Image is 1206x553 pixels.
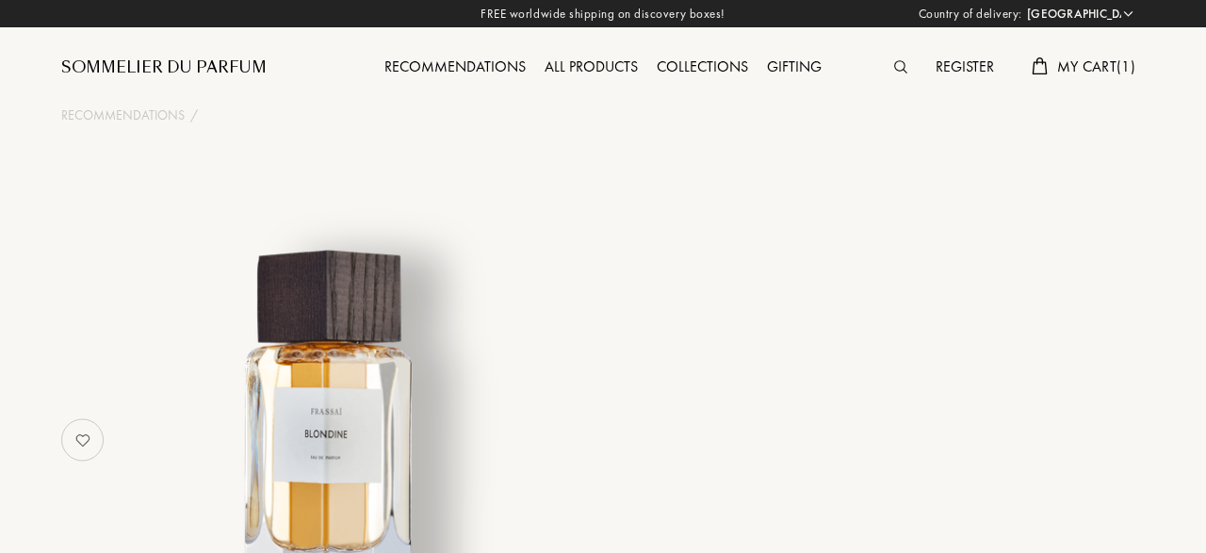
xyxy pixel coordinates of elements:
[758,56,831,80] div: Gifting
[919,5,1022,24] span: Country of delivery:
[647,56,758,80] div: Collections
[61,57,267,79] a: Sommelier du Parfum
[1032,57,1047,74] img: cart.svg
[61,106,185,125] a: Recommendations
[758,57,831,76] a: Gifting
[535,56,647,80] div: All products
[1057,57,1135,76] span: My Cart ( 1 )
[926,56,1003,80] div: Register
[375,56,535,80] div: Recommendations
[375,57,535,76] a: Recommendations
[535,57,647,76] a: All products
[190,106,198,125] div: /
[894,60,907,73] img: search_icn.svg
[647,57,758,76] a: Collections
[926,57,1003,76] a: Register
[64,421,102,459] img: no_like_p.png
